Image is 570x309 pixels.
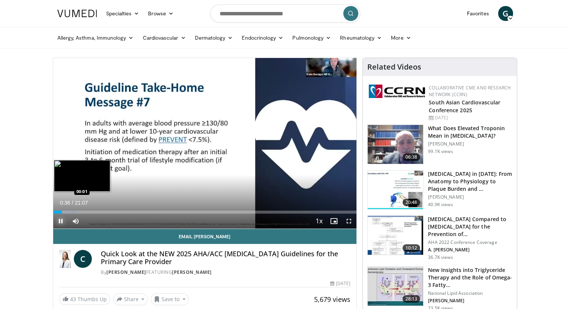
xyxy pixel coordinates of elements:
a: 20:48 [MEDICAL_DATA] in [DATE]: From Anatomy to Physiology to Plaque Burden and … [PERSON_NAME] 4... [367,170,512,210]
a: Specialties [102,6,144,21]
a: C [74,250,92,268]
span: 43 [70,296,76,303]
button: Enable picture-in-picture mode [326,214,341,229]
span: 10:12 [402,244,420,252]
img: Dr. Catherine P. Benziger [59,250,71,268]
p: 36.7K views [428,254,453,260]
button: Share [113,293,148,305]
img: VuMedi Logo [57,10,97,17]
h4: Quick Look at the NEW 2025 AHA/ACC [MEDICAL_DATA] Guidelines for the Primary Care Provider [101,250,350,266]
div: By FEATURING [101,269,350,276]
a: Collaborative CME and Research Network (CCRN) [429,85,511,98]
span: 06:38 [402,153,420,161]
h3: What Does Elevated Troponin Mean in [MEDICAL_DATA]? [428,125,512,140]
button: Pause [53,214,68,229]
a: [PERSON_NAME] [106,269,146,275]
img: 45ea033d-f728-4586-a1ce-38957b05c09e.150x105_q85_crop-smart_upscale.jpg [368,267,423,306]
img: 823da73b-7a00-425d-bb7f-45c8b03b10c3.150x105_q85_crop-smart_upscale.jpg [368,171,423,209]
p: [PERSON_NAME] [428,298,512,304]
img: 98daf78a-1d22-4ebe-927e-10afe95ffd94.150x105_q85_crop-smart_upscale.jpg [368,125,423,164]
span: 21:07 [75,200,88,206]
video-js: Video Player [53,58,357,229]
a: Browse [144,6,178,21]
h3: [MEDICAL_DATA] in [DATE]: From Anatomy to Physiology to Plaque Burden and … [428,170,512,193]
div: [DATE] [330,280,350,287]
a: 10:12 [MEDICAL_DATA] Compared to [MEDICAL_DATA] for the Prevention of… AHA 2022 Conference Covera... [367,215,512,260]
p: [PERSON_NAME] [428,141,512,147]
p: A. [PERSON_NAME] [428,247,512,253]
a: Rheumatology [335,30,386,45]
span: / [72,200,73,206]
p: 99.1K views [428,149,453,154]
div: [DATE] [429,114,511,121]
a: More [386,30,415,45]
h3: [MEDICAL_DATA] Compared to [MEDICAL_DATA] for the Prevention of… [428,215,512,238]
img: image.jpeg [54,160,110,192]
span: 0:36 [60,200,70,206]
a: 06:38 What Does Elevated Troponin Mean in [MEDICAL_DATA]? [PERSON_NAME] 99.1K views [367,125,512,164]
span: 28:13 [402,295,420,303]
a: [PERSON_NAME] [172,269,212,275]
div: Progress Bar [53,211,357,214]
p: AHA 2022 Conference Coverage [428,239,512,245]
h4: Related Videos [367,62,421,71]
span: 5,679 views [314,295,350,304]
a: Cardiovascular [138,30,190,45]
p: 40.9K views [428,202,453,208]
p: [PERSON_NAME] [428,194,512,200]
a: 43 Thumbs Up [59,293,110,305]
button: Fullscreen [341,214,356,229]
button: Playback Rate [311,214,326,229]
span: 20:48 [402,199,420,206]
a: Dermatology [190,30,238,45]
img: 7c0f9b53-1609-4588-8498-7cac8464d722.150x105_q85_crop-smart_upscale.jpg [368,216,423,255]
button: Mute [68,214,83,229]
h3: New Insights into Triglyceride Therapy and the Role of Omega-3 Fatty… [428,266,512,289]
a: Endocrinology [237,30,288,45]
a: Allergy, Asthma, Immunology [53,30,138,45]
a: South Asian Cardiovascular Conference 2025 [429,99,500,114]
img: a04ee3ba-8487-4636-b0fb-5e8d268f3737.png.150x105_q85_autocrop_double_scale_upscale_version-0.2.png [369,85,425,98]
a: G [498,6,513,21]
a: Pulmonology [288,30,335,45]
input: Search topics, interventions [210,4,360,22]
p: National Lipid Association [428,290,512,296]
a: Email [PERSON_NAME] [53,229,357,244]
button: Save to [151,293,189,305]
a: Favorites [462,6,494,21]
